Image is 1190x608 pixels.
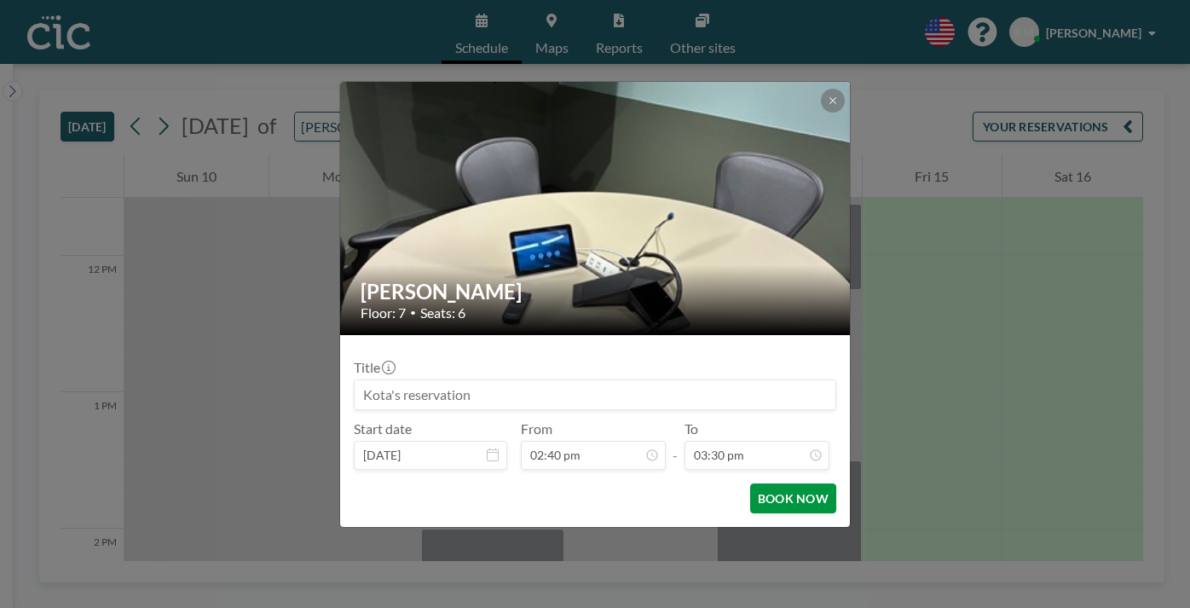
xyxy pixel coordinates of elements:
label: From [521,420,552,437]
button: BOOK NOW [750,484,836,513]
span: Seats: 6 [420,304,465,321]
label: Title [354,359,394,376]
span: • [410,306,416,319]
input: Kota's reservation [355,380,835,409]
span: - [673,426,678,464]
h2: [PERSON_NAME] [361,279,831,304]
span: Floor: 7 [361,304,406,321]
label: To [685,420,698,437]
label: Start date [354,420,412,437]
